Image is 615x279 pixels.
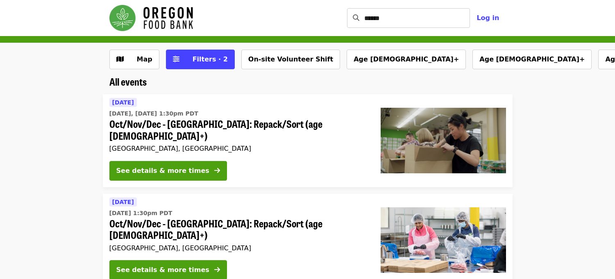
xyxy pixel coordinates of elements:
[116,55,124,63] i: map icon
[112,99,134,106] span: [DATE]
[116,265,209,275] div: See details & more times
[381,108,506,173] img: Oct/Nov/Dec - Portland: Repack/Sort (age 8+) organized by Oregon Food Bank
[241,50,340,69] button: On-site Volunteer Shift
[109,5,193,31] img: Oregon Food Bank - Home
[214,266,220,274] i: arrow-right icon
[470,10,506,26] button: Log in
[109,74,147,88] span: All events
[347,50,466,69] button: Age [DEMOGRAPHIC_DATA]+
[109,218,368,241] span: Oct/Nov/Dec - [GEOGRAPHIC_DATA]: Repack/Sort (age [DEMOGRAPHIC_DATA]+)
[112,199,134,205] span: [DATE]
[116,166,209,176] div: See details & more times
[109,244,368,252] div: [GEOGRAPHIC_DATA], [GEOGRAPHIC_DATA]
[477,14,499,22] span: Log in
[109,161,227,181] button: See details & more times
[214,167,220,175] i: arrow-right icon
[109,50,159,69] button: Show map view
[472,50,592,69] button: Age [DEMOGRAPHIC_DATA]+
[353,14,359,22] i: search icon
[364,8,470,28] input: Search
[193,55,228,63] span: Filters · 2
[103,94,513,187] a: See details for "Oct/Nov/Dec - Portland: Repack/Sort (age 8+)"
[109,145,368,152] div: [GEOGRAPHIC_DATA], [GEOGRAPHIC_DATA]
[109,118,368,142] span: Oct/Nov/Dec - [GEOGRAPHIC_DATA]: Repack/Sort (age [DEMOGRAPHIC_DATA]+)
[137,55,152,63] span: Map
[381,207,506,273] img: Oct/Nov/Dec - Beaverton: Repack/Sort (age 10+) organized by Oregon Food Bank
[109,209,172,218] time: [DATE] 1:30pm PDT
[173,55,179,63] i: sliders-h icon
[109,109,198,118] time: [DATE], [DATE] 1:30pm PDT
[166,50,235,69] button: Filters (2 selected)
